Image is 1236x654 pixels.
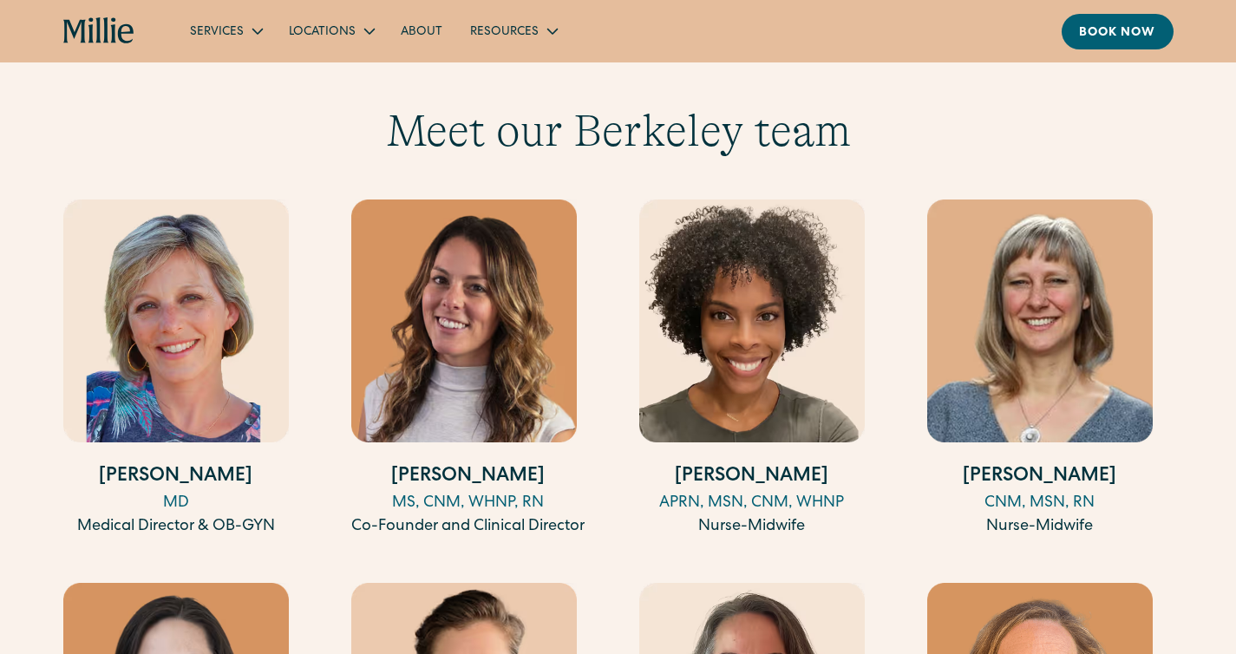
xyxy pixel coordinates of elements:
a: [PERSON_NAME]MS, CNM, WHNP, RNCo-Founder and Clinical Director [351,199,585,539]
div: Locations [275,16,387,45]
div: MS, CNM, WHNP, RN [351,492,585,515]
h4: [PERSON_NAME] [927,463,1153,492]
div: Co-Founder and Clinical Director [351,515,585,539]
div: Locations [289,23,356,42]
a: About [387,16,456,45]
h4: [PERSON_NAME] [63,463,289,492]
h3: Meet our Berkeley team [63,104,1174,158]
div: Services [176,16,275,45]
div: Services [190,23,244,42]
div: MD [63,492,289,515]
h4: [PERSON_NAME] [351,463,585,492]
div: Resources [456,16,570,45]
div: Medical Director & OB-GYN [63,515,289,539]
a: [PERSON_NAME]CNM, MSN, RNNurse-Midwife [927,199,1153,539]
a: [PERSON_NAME]MDMedical Director & OB-GYN [63,199,289,539]
div: Book now [1079,24,1156,43]
div: Nurse-Midwife [927,515,1153,539]
a: home [63,17,135,45]
div: APRN, MSN, CNM, WHNP [639,492,865,515]
div: Nurse-Midwife [639,515,865,539]
h4: [PERSON_NAME] [639,463,865,492]
div: Resources [470,23,539,42]
a: Book now [1062,14,1174,49]
div: CNM, MSN, RN [927,492,1153,515]
a: [PERSON_NAME]APRN, MSN, CNM, WHNPNurse-Midwife [639,199,865,539]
